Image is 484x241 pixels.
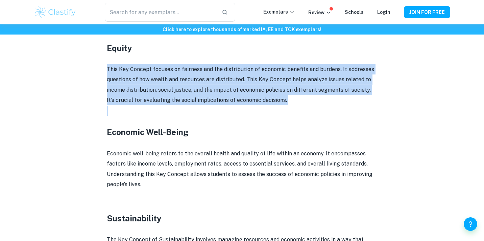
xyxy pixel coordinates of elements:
[1,26,483,33] h6: Click here to explore thousands of marked IA, EE and TOK exemplars !
[345,9,364,15] a: Schools
[34,5,77,19] img: Clastify logo
[263,8,295,16] p: Exemplars
[107,149,377,190] p: Economic well-being refers to the overall health and quality of life within an economy. It encomp...
[464,217,477,231] button: Help and Feedback
[404,6,450,18] button: JOIN FOR FREE
[107,42,377,54] h3: Equity
[107,126,377,138] h3: Economic Well-Being
[308,9,331,16] p: Review
[377,9,390,15] a: Login
[107,212,377,224] h3: Sustainability
[105,3,216,22] input: Search for any exemplars...
[107,64,377,106] p: This Key Concept focuses on fairness and the distribution of economic benefits and burdens. It ad...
